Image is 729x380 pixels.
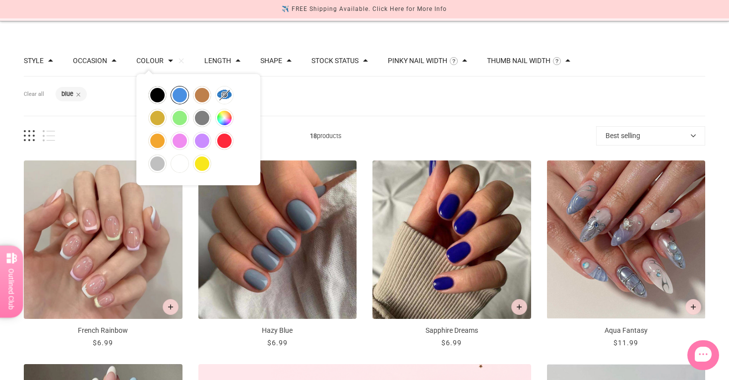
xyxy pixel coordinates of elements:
button: List view [43,130,55,142]
button: Add to cart [511,299,527,315]
span: products [55,131,596,141]
button: Filter by Length [204,57,231,64]
button: Clear filters by Colour [178,58,184,64]
button: Add to cart [685,299,701,315]
span: $6.99 [93,339,113,347]
p: Sapphire Dreams [372,325,531,336]
a: French Rainbow [24,160,182,349]
a: Sapphire Dreams [372,160,531,349]
span: $6.99 [441,339,462,347]
button: blue [61,91,73,97]
button: Filter by Style [24,57,44,64]
button: Filter by Pinky Nail Width [388,57,447,64]
span: $11.99 [613,339,638,347]
img: Sapphire Dreams - Press On Nails [372,160,531,319]
button: Best selling [596,126,705,146]
p: Aqua Fantasy [547,325,706,336]
b: blue [61,90,73,97]
button: Filter by Thumb Nail Width [487,57,550,64]
button: Clear all filters [24,87,44,102]
button: Grid view [24,130,35,142]
p: French Rainbow [24,325,182,336]
button: Filter by Colour [136,57,164,64]
div: ✈️ FREE Shipping Available. Click Here for More Info [282,4,447,14]
span: $6.99 [267,339,288,347]
button: Add to cart [163,299,179,315]
a: Hazy Blue [198,160,357,349]
b: 18 [310,132,317,140]
img: Hazy Blue - Press On Nails [198,160,357,319]
button: Filter by Stock status [311,57,359,64]
p: Hazy Blue [198,325,357,336]
button: Filter by Shape [260,57,282,64]
button: Filter by Occasion [73,57,107,64]
a: Aqua Fantasy [547,160,706,349]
